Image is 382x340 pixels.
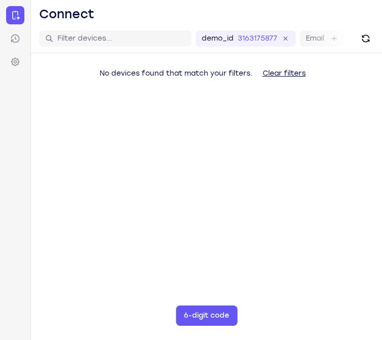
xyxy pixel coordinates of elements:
[57,33,185,44] input: Filter devices...
[306,33,324,44] label: Email
[6,53,24,71] a: Settings
[39,6,94,22] h1: Connect
[254,63,314,84] button: Clear filters
[100,69,252,78] span: No devices found that match your filters.
[176,305,237,326] button: 6-digit code
[6,6,24,24] a: Connect
[6,29,24,48] a: Sessions
[358,30,374,47] button: Refresh
[202,33,234,44] label: demo_id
